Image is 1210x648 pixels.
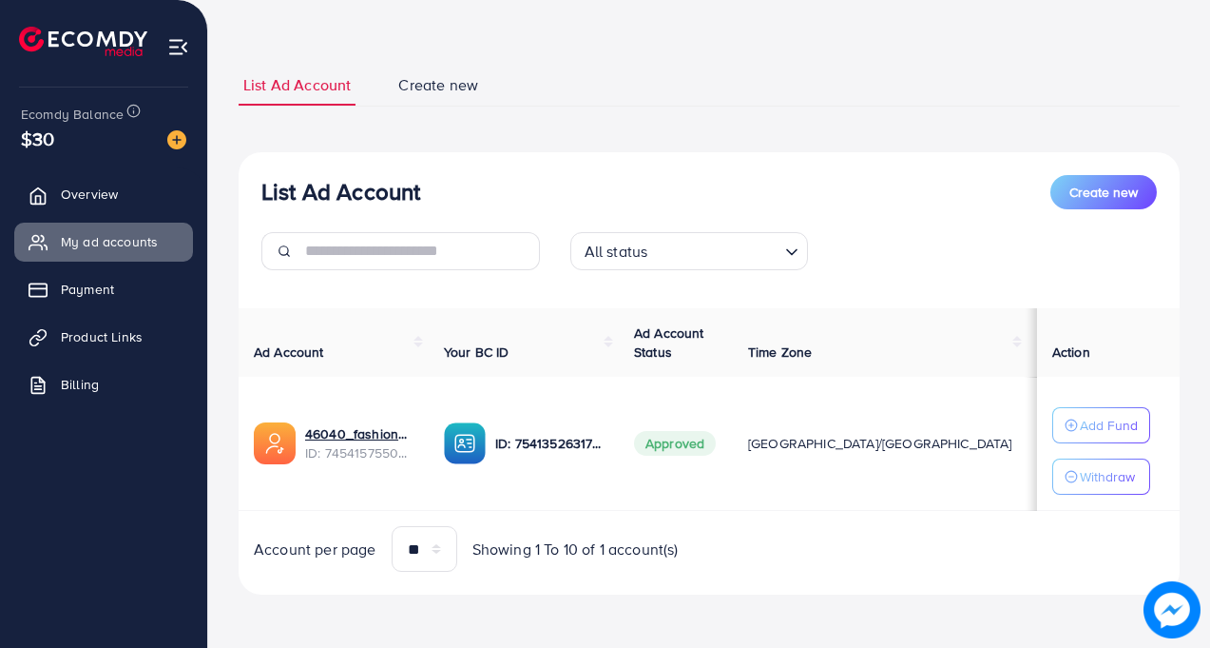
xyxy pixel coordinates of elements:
[254,343,324,362] span: Ad Account
[1052,459,1150,495] button: Withdraw
[14,365,193,403] a: Billing
[444,422,486,464] img: ic-ba-acc.ded83a64.svg
[1052,407,1150,443] button: Add Fund
[472,539,679,560] span: Showing 1 To 10 of 1 account(s)
[634,431,716,456] span: Approved
[1052,343,1090,362] span: Action
[634,324,704,362] span: Ad Account Status
[305,443,413,462] span: ID: 7454157550843019265
[1069,183,1138,202] span: Create new
[61,327,143,346] span: Product Links
[19,27,147,56] img: logo
[61,375,99,394] span: Billing
[167,36,189,58] img: menu
[14,223,193,261] a: My ad accounts
[653,234,777,265] input: Search for option
[243,74,351,96] span: List Ad Account
[14,270,193,308] a: Payment
[748,343,812,362] span: Time Zone
[1080,414,1138,437] p: Add Fund
[254,539,376,560] span: Account per page
[61,232,158,251] span: My ad accounts
[254,422,296,464] img: ic-ads-acc.e4c84228.svg
[305,424,413,463] div: <span class='underline'>46040_fashionup_1735556305838</span></br>7454157550843019265
[1149,587,1195,633] img: image
[1080,465,1135,488] p: Withdraw
[167,130,186,149] img: image
[1050,175,1157,209] button: Create new
[261,178,420,206] h3: List Ad Account
[61,280,114,299] span: Payment
[21,125,54,152] span: $30
[495,432,604,455] p: ID: 7541352631785078801
[581,238,652,265] span: All status
[14,175,193,213] a: Overview
[398,74,478,96] span: Create new
[444,343,509,362] span: Your BC ID
[21,105,124,124] span: Ecomdy Balance
[305,424,413,443] a: 46040_fashionup_1735556305838
[14,318,193,356] a: Product Links
[61,185,118,204] span: Overview
[570,232,808,270] div: Search for option
[748,434,1012,453] span: [GEOGRAPHIC_DATA]/[GEOGRAPHIC_DATA]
